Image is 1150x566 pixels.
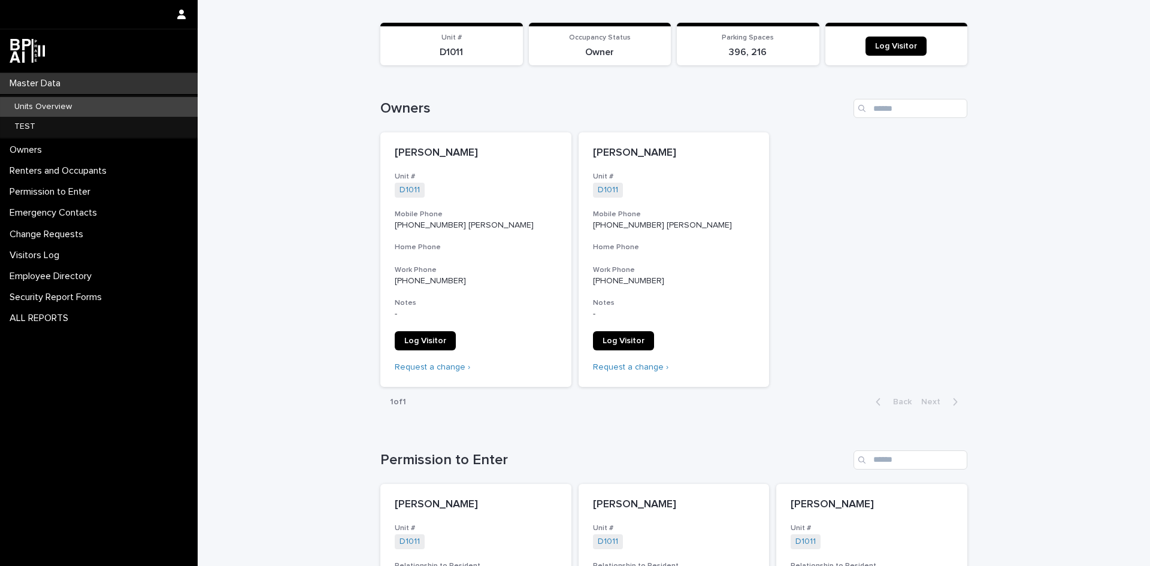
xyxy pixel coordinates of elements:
p: Renters and Occupants [5,165,116,177]
p: TEST [5,122,45,132]
a: Log Visitor [593,331,654,350]
span: Back [886,398,912,406]
p: Change Requests [5,229,93,240]
a: [PHONE_NUMBER] [PERSON_NAME] [395,221,534,229]
span: Next [921,398,948,406]
p: Units Overview [5,102,81,112]
p: [PERSON_NAME] [791,498,953,511]
a: Log Visitor [395,331,456,350]
a: [PHONE_NUMBER] [PERSON_NAME] [593,221,732,229]
p: Employee Directory [5,271,101,282]
h1: Permission to Enter [380,452,849,469]
a: D1011 [400,537,420,547]
span: Log Visitor [875,42,917,50]
p: [PERSON_NAME] [593,498,755,511]
a: Log Visitor [865,37,927,56]
h3: Notes [593,298,755,308]
a: [PHONE_NUMBER] [395,277,466,285]
img: dwgmcNfxSF6WIOOXiGgu [10,39,45,63]
button: Next [916,396,967,407]
p: Owner [536,47,664,58]
h3: Mobile Phone [593,210,755,219]
input: Search [854,99,967,118]
span: Parking Spaces [722,34,774,41]
a: D1011 [598,537,618,547]
a: [PERSON_NAME]Unit #D1011 Mobile Phone[PHONE_NUMBER] [PERSON_NAME]Home PhoneWork Phone[PHONE_NUMBE... [579,132,770,387]
p: ALL REPORTS [5,313,78,324]
p: D1011 [388,47,516,58]
p: [PERSON_NAME] [395,147,557,160]
h3: Home Phone [395,243,557,252]
span: Unit # [441,34,462,41]
span: Log Visitor [404,337,446,345]
h3: Unit # [791,523,953,533]
h3: Unit # [593,172,755,181]
p: Owners [5,144,52,156]
p: Permission to Enter [5,186,100,198]
p: - [395,309,557,319]
h3: Unit # [395,172,557,181]
p: Emergency Contacts [5,207,107,219]
span: Occupancy Status [569,34,631,41]
h3: Work Phone [395,265,557,275]
a: D1011 [400,185,420,195]
a: [PHONE_NUMBER] [593,277,664,285]
h1: Owners [380,100,849,117]
p: [PERSON_NAME] [395,498,557,511]
input: Search [854,450,967,470]
button: Back [866,396,916,407]
a: [PERSON_NAME]Unit #D1011 Mobile Phone[PHONE_NUMBER] [PERSON_NAME]Home PhoneWork Phone[PHONE_NUMBE... [380,132,571,387]
p: Master Data [5,78,70,89]
span: Log Visitor [603,337,644,345]
p: Visitors Log [5,250,69,261]
p: - [593,309,755,319]
p: [PERSON_NAME] [593,147,755,160]
h3: Work Phone [593,265,755,275]
h3: Mobile Phone [395,210,557,219]
p: 396, 216 [684,47,812,58]
p: Security Report Forms [5,292,111,303]
h3: Unit # [593,523,755,533]
h3: Unit # [395,523,557,533]
h3: Notes [395,298,557,308]
a: D1011 [598,185,618,195]
a: Request a change › [593,363,668,371]
a: Request a change › [395,363,470,371]
p: 1 of 1 [380,388,416,417]
a: D1011 [795,537,816,547]
h3: Home Phone [593,243,755,252]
